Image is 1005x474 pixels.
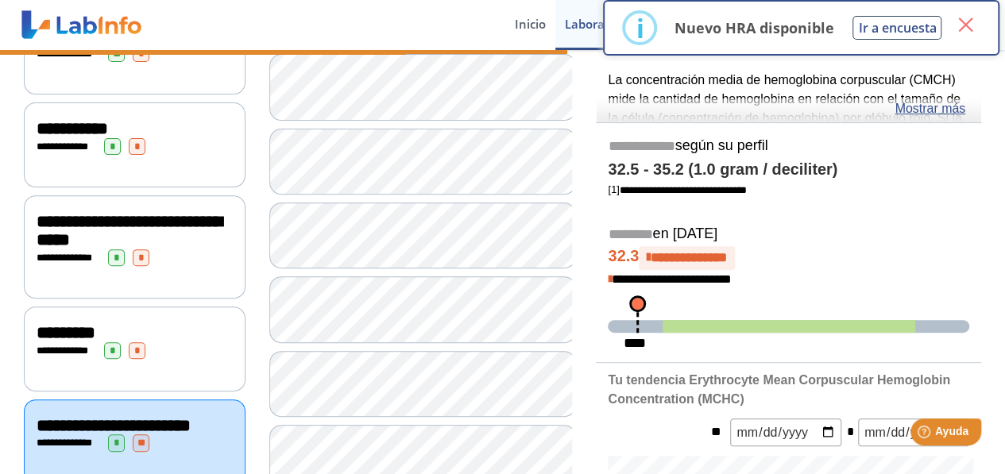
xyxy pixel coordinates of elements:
[608,71,969,279] p: La concentración media de hemoglobina corpuscular (CMCH) mide la cantidad de hemoglobina en relac...
[852,16,941,40] button: Ir a encuesta
[608,160,969,179] h4: 32.5 - 35.2 (1.0 gram / deciliter)
[674,18,833,37] p: Nuevo HRA disponible
[608,137,969,156] h5: según su perfil
[608,373,950,406] b: Tu tendencia Erythrocyte Mean Corpuscular Hemoglobin Concentration (MCHC)
[730,418,841,446] input: mm/dd/yyyy
[895,99,965,118] a: Mostrar más
[858,418,969,446] input: mm/dd/yyyy
[636,13,644,42] div: i
[608,246,969,270] h4: 32.3
[951,10,980,39] button: Close this dialog
[864,412,988,457] iframe: Help widget launcher
[608,225,969,244] h5: en [DATE]
[608,183,746,195] a: [1]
